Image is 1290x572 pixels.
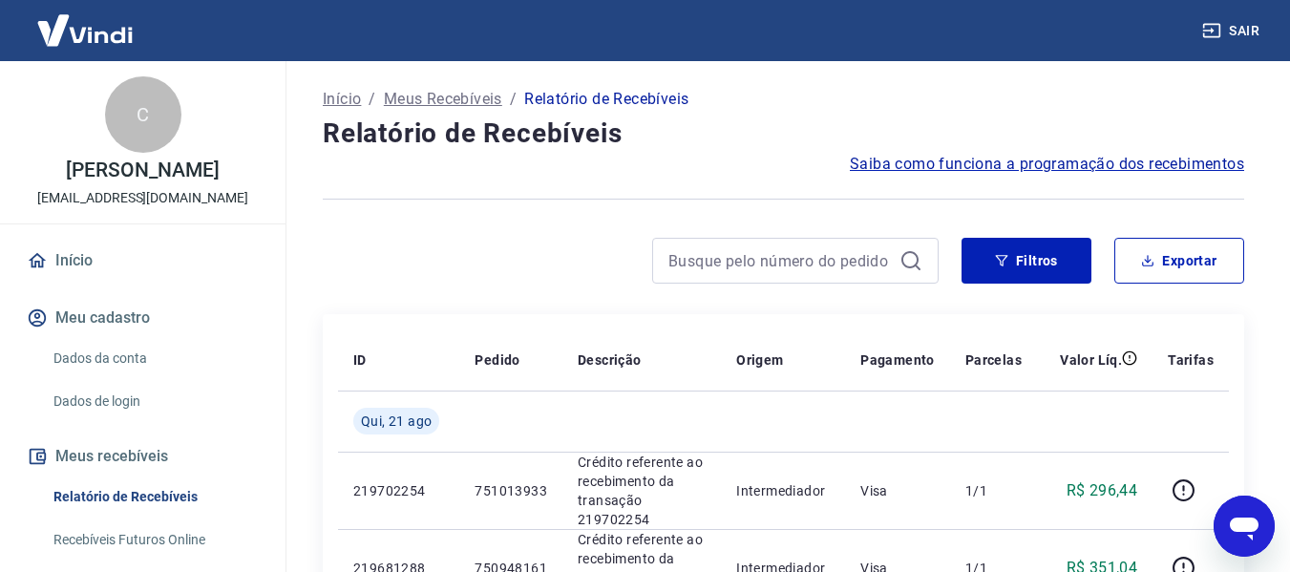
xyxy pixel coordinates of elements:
[475,481,547,500] p: 751013933
[37,188,248,208] p: [EMAIL_ADDRESS][DOMAIN_NAME]
[66,160,219,180] p: [PERSON_NAME]
[860,350,935,370] p: Pagamento
[23,1,147,59] img: Vindi
[323,115,1244,153] h4: Relatório de Recebíveis
[323,88,361,111] a: Início
[23,240,263,282] a: Início
[1168,350,1214,370] p: Tarifas
[46,339,263,378] a: Dados da conta
[578,453,706,529] p: Crédito referente ao recebimento da transação 219702254
[668,246,892,275] input: Busque pelo número do pedido
[962,238,1091,284] button: Filtros
[384,88,502,111] a: Meus Recebíveis
[965,350,1022,370] p: Parcelas
[46,520,263,560] a: Recebíveis Futuros Online
[105,76,181,153] div: C
[1214,496,1275,557] iframe: Botão para abrir a janela de mensagens
[361,412,432,431] span: Qui, 21 ago
[46,477,263,517] a: Relatório de Recebíveis
[369,88,375,111] p: /
[1198,13,1267,49] button: Sair
[578,350,642,370] p: Descrição
[736,481,830,500] p: Intermediador
[23,297,263,339] button: Meu cadastro
[46,382,263,421] a: Dados de login
[353,481,444,500] p: 219702254
[965,481,1022,500] p: 1/1
[353,350,367,370] p: ID
[1067,479,1138,502] p: R$ 296,44
[524,88,688,111] p: Relatório de Recebíveis
[510,88,517,111] p: /
[23,435,263,477] button: Meus recebíveis
[736,350,783,370] p: Origem
[1060,350,1122,370] p: Valor Líq.
[850,153,1244,176] a: Saiba como funciona a programação dos recebimentos
[475,350,519,370] p: Pedido
[860,481,935,500] p: Visa
[1114,238,1244,284] button: Exportar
